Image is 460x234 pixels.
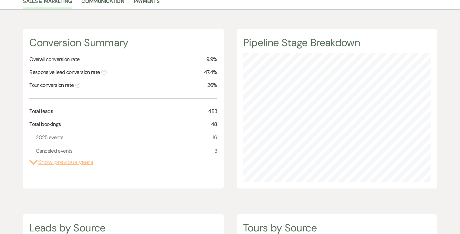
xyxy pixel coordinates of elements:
[36,147,72,155] span: Canceled events
[206,56,217,63] span: 9.9%
[204,68,217,76] span: 47.4%
[29,68,107,76] span: Responsive lead conversion rate
[214,147,217,155] span: 3
[211,120,217,128] span: 48
[207,81,217,89] span: 26%
[29,81,80,89] span: Tour conversion rate
[36,133,63,142] span: 2025 events
[29,36,217,50] h4: Conversion Summary
[75,83,80,88] span: ?
[213,133,217,142] span: 16
[29,158,93,167] button: Show previous years
[208,107,217,115] span: 483
[29,107,53,115] span: Total leads
[101,70,107,75] span: ?
[243,36,431,50] h4: Pipeline Stage Breakdown
[29,120,61,128] span: Total bookings
[29,56,79,63] span: Overall conversion rate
